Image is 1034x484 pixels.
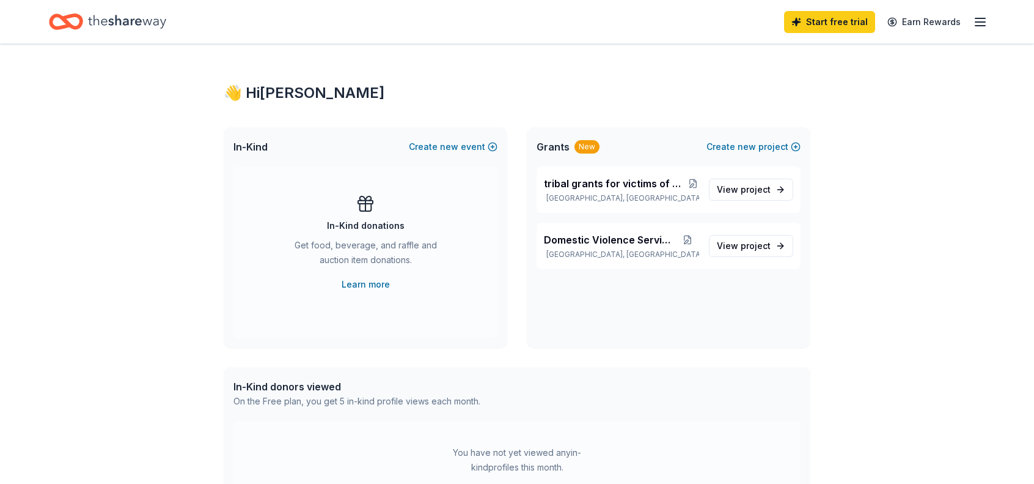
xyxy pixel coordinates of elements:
span: Grants [537,140,570,154]
span: View [717,239,771,253]
div: Get food, beverage, and raffle and auction item donations. [282,238,449,272]
a: View project [709,235,793,257]
a: Home [49,7,166,36]
a: Learn more [342,277,390,292]
span: project [741,184,771,195]
span: new [440,140,458,154]
div: In-Kind donors viewed [233,379,480,394]
div: In-Kind donations [327,218,405,233]
a: Start free trial [784,11,875,33]
a: View project [709,179,793,201]
div: On the Free plan, you get 5 in-kind profile views each month. [233,394,480,409]
span: In-Kind [233,140,268,154]
span: Domestic Violence Services [544,233,675,247]
div: 👋 Hi [PERSON_NAME] [224,83,810,103]
div: You have not yet viewed any in-kind profiles this month. [441,445,593,475]
a: Earn Rewards [880,11,968,33]
span: tribal grants for victims of domestic violence [US_STATE] [544,176,686,191]
p: [GEOGRAPHIC_DATA], [GEOGRAPHIC_DATA] [544,250,699,259]
span: new [738,140,756,154]
span: project [741,240,771,251]
button: Createnewevent [409,140,497,154]
div: New [574,140,599,154]
span: View [717,182,771,197]
button: Createnewproject [706,140,801,154]
p: [GEOGRAPHIC_DATA], [GEOGRAPHIC_DATA] [544,193,699,203]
